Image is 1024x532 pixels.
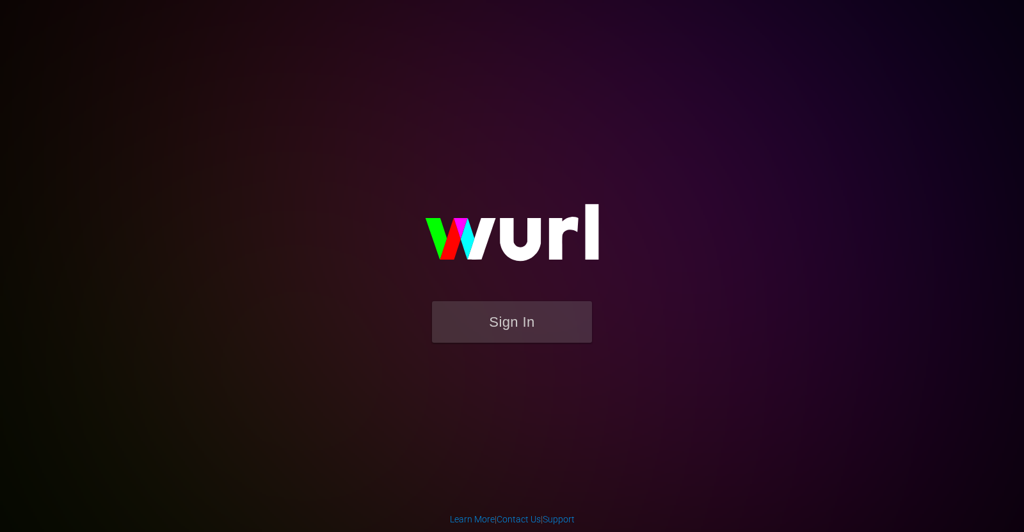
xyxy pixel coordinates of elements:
[384,176,640,301] img: wurl-logo-on-black-223613ac3d8ba8fe6dc639794a292ebdb59501304c7dfd60c99c58986ef67473.svg
[432,301,592,343] button: Sign In
[543,514,575,524] a: Support
[450,514,495,524] a: Learn More
[450,513,575,526] div: | |
[497,514,541,524] a: Contact Us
